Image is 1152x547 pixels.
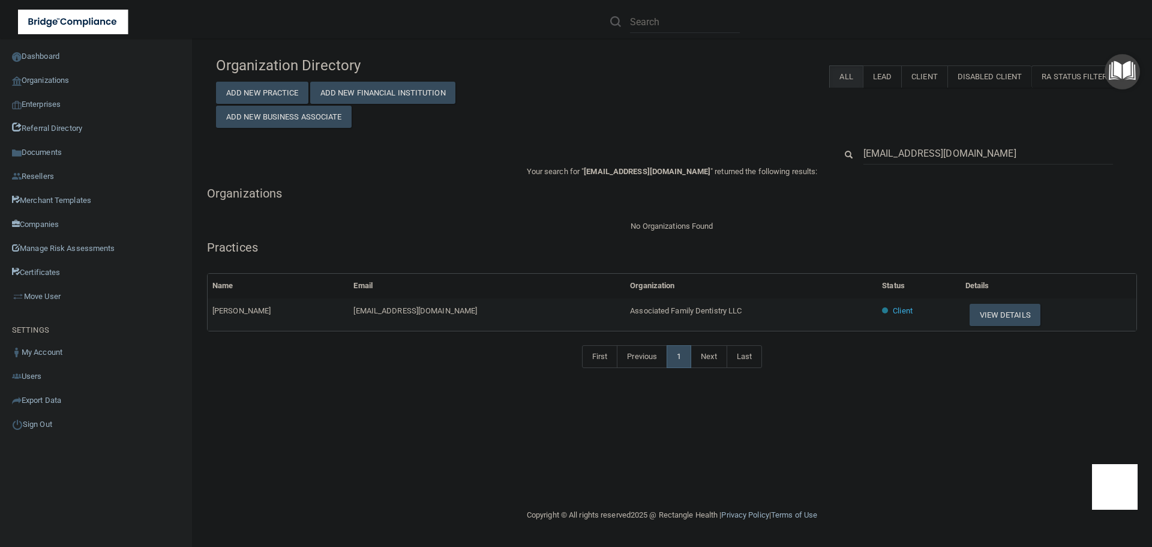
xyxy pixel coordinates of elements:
[12,348,22,357] img: ic_user_dark.df1a06c3.png
[1105,54,1140,89] button: Open Resource Center
[721,510,769,519] a: Privacy Policy
[1042,72,1118,81] span: RA Status Filter
[12,76,22,86] img: organization-icon.f8decf85.png
[216,58,508,73] h4: Organization Directory
[947,65,1032,88] label: Disabled Client
[771,510,817,519] a: Terms of Use
[12,323,49,337] label: SETTINGS
[630,306,742,315] span: Associated Family Dentistry LLC
[216,106,352,128] button: Add New Business Associate
[18,10,128,34] img: bridge_compliance_login_screen.278c3ca4.svg
[970,304,1040,326] button: View Details
[630,11,740,33] input: Search
[12,101,22,109] img: enterprise.0d942306.png
[453,496,891,534] div: Copyright © All rights reserved 2025 @ Rectangle Health | |
[12,172,22,181] img: ic_reseller.de258add.png
[12,291,24,303] img: briefcase.64adab9b.png
[207,165,1137,179] p: Your search for " " returned the following results:
[12,419,23,430] img: ic_power_dark.7ecde6b1.png
[208,274,349,298] th: Name
[617,345,667,368] a: Previous
[12,52,22,62] img: ic_dashboard_dark.d01f4a41.png
[12,148,22,158] img: icon-documents.8dae5593.png
[727,345,762,368] a: Last
[625,274,877,298] th: Organization
[207,241,1137,254] h5: Practices
[584,167,710,176] span: [EMAIL_ADDRESS][DOMAIN_NAME]
[207,219,1137,234] div: No Organizations Found
[353,306,477,315] span: [EMAIL_ADDRESS][DOMAIN_NAME]
[212,306,271,315] span: [PERSON_NAME]
[863,142,1113,165] input: Search
[1092,464,1138,510] iframe: Drift Widget Chat Controller
[610,16,621,27] img: ic-search.3b580494.png
[893,304,913,318] p: Client
[863,65,901,88] label: Lead
[829,65,862,88] label: All
[961,274,1136,298] th: Details
[12,372,22,381] img: icon-users.e205127d.png
[667,345,691,368] a: 1
[349,274,625,298] th: Email
[582,345,618,368] a: First
[207,187,1137,200] h5: Organizations
[691,345,727,368] a: Next
[12,396,22,405] img: icon-export.b9366987.png
[877,274,960,298] th: Status
[901,65,947,88] label: Client
[216,82,308,104] button: Add New Practice
[310,82,455,104] button: Add New Financial Institution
